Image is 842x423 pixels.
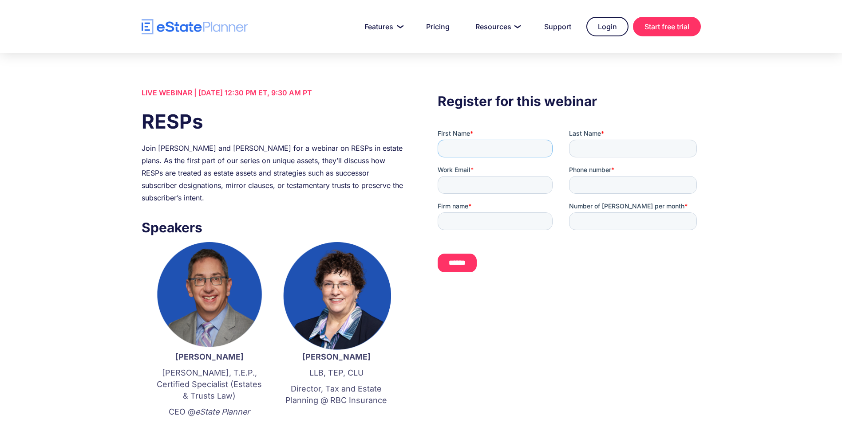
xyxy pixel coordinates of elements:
[142,217,404,238] h3: Speakers
[282,411,391,422] p: ‍
[175,352,244,361] strong: [PERSON_NAME]
[586,17,629,36] a: Login
[282,367,391,379] p: LLB, TEP, CLU
[155,406,264,418] p: CEO @
[633,17,701,36] a: Start free trial
[142,142,404,204] div: Join [PERSON_NAME] and [PERSON_NAME] for a webinar on RESPs in estate plans. As the first part of...
[142,19,248,35] a: home
[465,18,529,35] a: Resources
[415,18,460,35] a: Pricing
[302,352,371,361] strong: [PERSON_NAME]
[282,383,391,406] p: Director, Tax and Estate Planning @ RBC Insurance
[142,86,404,99] div: LIVE WEBINAR | [DATE] 12:30 PM ET, 9:30 AM PT
[438,129,700,288] iframe: Form 0
[195,407,250,416] em: eState Planner
[142,108,404,135] h1: RESPs
[438,91,700,111] h3: Register for this webinar
[534,18,582,35] a: Support
[354,18,411,35] a: Features
[155,367,264,402] p: [PERSON_NAME], T.E.P., Certified Specialist (Estates & Trusts Law)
